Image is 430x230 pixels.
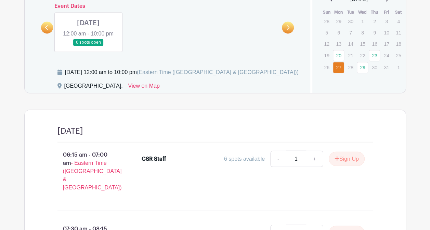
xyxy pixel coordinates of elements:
[393,62,404,73] p: 1
[369,27,380,38] p: 9
[329,152,365,166] button: Sign Up
[368,9,380,16] th: Thu
[333,62,344,73] a: 27
[357,39,368,49] p: 15
[369,62,380,73] p: 30
[356,9,368,16] th: Wed
[142,155,166,163] div: CSR Staff
[321,62,332,73] p: 26
[65,68,299,76] div: [DATE] 12:00 am to 10:00 pm
[53,3,282,10] h6: Event Dates
[321,39,332,49] p: 12
[270,150,286,167] a: -
[333,39,344,49] p: 13
[321,27,332,38] p: 5
[345,62,356,73] p: 28
[357,16,368,27] p: 1
[63,160,122,190] span: - Eastern Time ([GEOGRAPHIC_DATA] & [GEOGRAPHIC_DATA])
[345,39,356,49] p: 14
[380,9,392,16] th: Fri
[393,39,404,49] p: 18
[333,16,344,27] p: 29
[357,27,368,38] p: 8
[64,82,123,93] div: [GEOGRAPHIC_DATA],
[381,39,392,49] p: 17
[128,82,160,93] a: View on Map
[392,9,404,16] th: Sat
[345,50,356,61] p: 21
[357,62,368,73] a: 29
[381,27,392,38] p: 10
[381,50,392,61] p: 24
[47,148,131,194] p: 06:15 am - 07:00 am
[369,16,380,27] p: 2
[137,69,299,75] span: (Eastern Time ([GEOGRAPHIC_DATA] & [GEOGRAPHIC_DATA]))
[321,50,332,61] p: 19
[333,9,344,16] th: Mon
[369,50,380,61] a: 23
[357,50,368,61] p: 22
[381,62,392,73] p: 31
[393,50,404,61] p: 25
[224,155,265,163] div: 6 spots available
[57,126,83,136] h4: [DATE]
[344,9,356,16] th: Tue
[393,16,404,27] p: 4
[321,9,333,16] th: Sun
[369,39,380,49] p: 16
[345,16,356,27] p: 30
[306,150,323,167] a: +
[393,27,404,38] p: 11
[333,50,344,61] a: 20
[333,27,344,38] p: 6
[381,16,392,27] p: 3
[321,16,332,27] p: 28
[345,27,356,38] p: 7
